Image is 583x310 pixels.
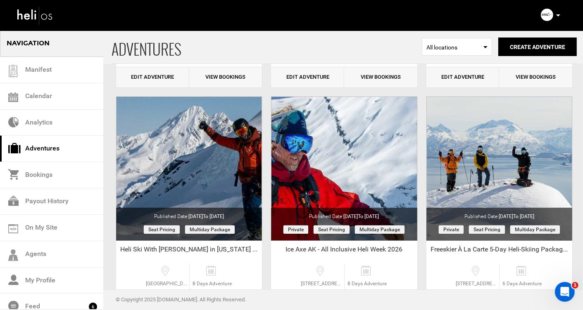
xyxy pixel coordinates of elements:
img: heli-logo [17,5,54,26]
span: [GEOGRAPHIC_DATA][PERSON_NAME], [GEOGRAPHIC_DATA] [144,280,189,287]
span: Private [439,225,464,234]
span: Private [283,225,308,234]
span: Seat Pricing [314,225,350,234]
img: 2fc09df56263535bfffc428f72fcd4c8.png [541,9,553,21]
img: guest-list.svg [7,65,19,77]
a: Edit Adventure [271,67,344,87]
a: Edit Adventure [116,67,189,87]
span: Multiday package [185,225,235,234]
div: Ice Axe AK - All Inclusive Heli Week 2026 [271,245,417,257]
span: 6 Days Adventure [500,280,545,287]
span: [STREET_ADDRESS][PERSON_NAME] [454,280,499,287]
span: [DATE] [188,214,224,219]
span: Multiday package [355,225,405,234]
span: [STREET_ADDRESS][PERSON_NAME] [299,280,344,287]
button: Create Adventure [498,38,577,56]
span: Seat Pricing [144,225,180,234]
span: 8 Days Adventure [190,280,235,287]
span: Multiday package [510,225,560,234]
div: Published Date: [271,208,417,220]
iframe: Intercom live chat [555,282,575,302]
img: on_my_site.svg [8,224,18,233]
div: Published Date: [426,208,572,220]
span: to [DATE] [513,214,534,219]
img: agents-icon.svg [8,249,18,261]
span: 8 Days Adventure [345,280,390,287]
a: View Bookings [189,67,262,87]
span: 1 [572,282,578,289]
span: to [DATE] [203,214,224,219]
a: View Bookings [344,67,417,87]
span: Select box activate [422,38,492,56]
a: View Bookings [499,67,572,87]
div: Freeskier À La Carte 5-Day Heli-Skiing Package, [GEOGRAPHIC_DATA], [US_STATE] [426,245,572,257]
div: Heli Ski With [PERSON_NAME] in [US_STATE] 2026 [116,245,262,257]
span: to [DATE] [358,214,379,219]
img: calendar.svg [8,92,18,102]
span: All locations [426,43,488,52]
a: Edit Adventure [426,67,500,87]
span: [DATE] [343,214,379,219]
div: Published Date: [116,208,262,220]
span: [DATE] [499,214,534,219]
span: Seat Pricing [469,225,505,234]
span: ADVENTURES [112,30,422,63]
